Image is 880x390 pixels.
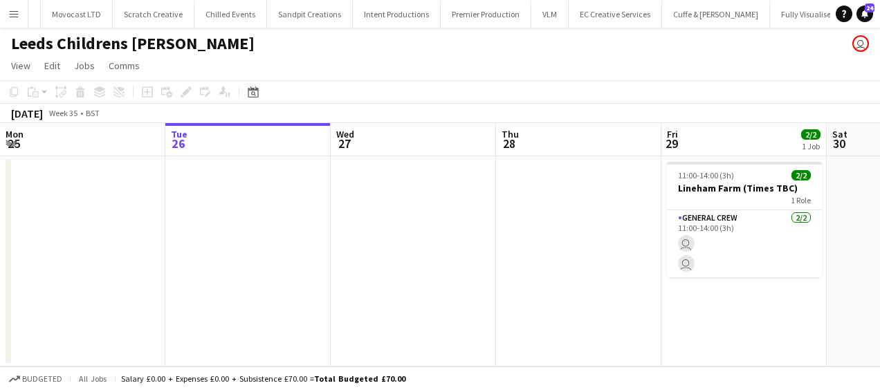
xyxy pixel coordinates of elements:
span: Total Budgeted £70.00 [314,373,405,384]
a: Edit [39,57,66,75]
span: Mon [6,128,24,140]
button: Premier Production [441,1,531,28]
span: Sat [832,128,847,140]
span: 29 [665,136,678,151]
span: 11:00-14:00 (3h) [678,170,734,180]
h1: Leeds Childrens [PERSON_NAME] [11,33,255,54]
span: 25 [3,136,24,151]
button: Intent Productions [353,1,441,28]
span: Edit [44,59,60,72]
button: VLM [531,1,569,28]
span: 2/2 [791,170,811,180]
button: Fully Visualised [770,1,847,28]
span: 1 Role [791,195,811,205]
span: 28 [499,136,519,151]
button: Movocast LTD [41,1,113,28]
span: 26 [169,136,187,151]
div: [DATE] [11,106,43,120]
a: Jobs [68,57,100,75]
a: Comms [103,57,145,75]
app-card-role: General Crew2/211:00-14:00 (3h) [667,210,822,277]
app-user-avatar: Dominic Riley [852,35,869,52]
span: Wed [336,128,354,140]
button: Sandpit Creations [267,1,353,28]
button: Budgeted [7,371,64,387]
span: All jobs [76,373,109,384]
a: 24 [856,6,873,22]
button: Chilled Events [194,1,267,28]
h3: Lineham Farm (Times TBC) [667,182,822,194]
span: Tue [171,128,187,140]
span: Week 35 [46,108,80,118]
button: Scratch Creative [113,1,194,28]
span: Jobs [74,59,95,72]
div: Salary £0.00 + Expenses £0.00 + Subsistence £70.00 = [121,373,405,384]
span: Budgeted [22,374,62,384]
div: BST [86,108,100,118]
span: Fri [667,128,678,140]
span: View [11,59,30,72]
span: Thu [502,128,519,140]
button: EC Creative Services [569,1,662,28]
button: Cuffe & [PERSON_NAME] [662,1,770,28]
span: 27 [334,136,354,151]
span: 2/2 [801,129,821,140]
a: View [6,57,36,75]
span: 24 [865,3,874,12]
app-job-card: 11:00-14:00 (3h)2/2Lineham Farm (Times TBC)1 RoleGeneral Crew2/211:00-14:00 (3h) [667,162,822,277]
span: Comms [109,59,140,72]
div: 1 Job [802,141,820,151]
span: 30 [830,136,847,151]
